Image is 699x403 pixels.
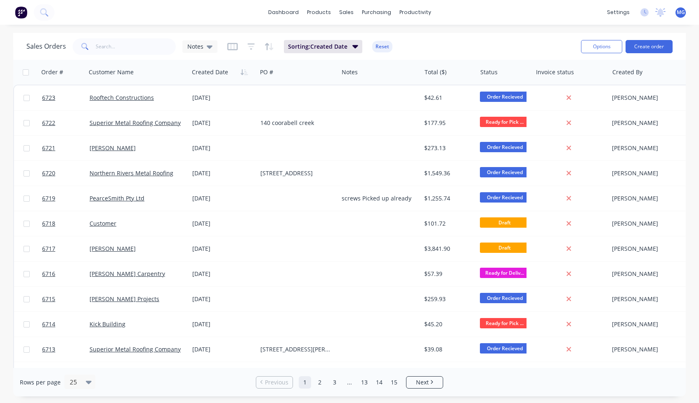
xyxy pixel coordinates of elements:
[42,169,55,177] span: 6720
[253,376,446,389] ul: Pagination
[41,68,63,76] div: Order #
[425,68,446,76] div: Total ($)
[288,42,347,51] span: Sorting: Created Date
[626,40,673,53] button: Create order
[96,38,176,55] input: Search...
[424,219,471,228] div: $101.72
[90,169,173,177] a: Northern Rivers Metal Roofing
[581,40,622,53] button: Options
[192,245,254,253] div: [DATE]
[26,42,66,50] h1: Sales Orders
[677,9,685,16] span: MG
[480,142,529,152] span: Order Recieved
[335,6,358,19] div: sales
[406,378,443,387] a: Next page
[260,119,331,127] div: 140 coorabell creek
[42,136,90,160] a: 6721
[358,376,371,389] a: Page 13
[42,211,90,236] a: 6718
[90,194,144,202] a: PearceSmith Pty Ltd
[342,194,414,203] div: screws Picked up already
[42,194,55,203] span: 6719
[42,320,55,328] span: 6714
[42,287,90,311] a: 6715
[42,295,55,303] span: 6715
[480,68,498,76] div: Status
[90,320,125,328] a: Kick Building
[90,144,136,152] a: [PERSON_NAME]
[192,119,254,127] div: [DATE]
[192,144,254,152] div: [DATE]
[15,6,27,19] img: Factory
[284,40,362,53] button: Sorting:Created Date
[42,219,55,228] span: 6718
[480,217,529,228] span: Draft
[42,345,55,354] span: 6713
[373,376,385,389] a: Page 14
[89,68,134,76] div: Customer Name
[424,194,471,203] div: $1,255.74
[480,117,529,127] span: Ready for Pick ...
[480,192,529,203] span: Order Recieved
[424,345,471,354] div: $39.08
[299,376,311,389] a: Page 1 is your current page
[42,236,90,261] a: 6717
[192,194,254,203] div: [DATE]
[424,119,471,127] div: $177.95
[265,378,288,387] span: Previous
[42,144,55,152] span: 6721
[314,376,326,389] a: Page 2
[42,312,90,337] a: 6714
[260,169,331,177] div: [STREET_ADDRESS]
[42,111,90,135] a: 6722
[612,68,642,76] div: Created By
[42,85,90,110] a: 6723
[424,270,471,278] div: $57.39
[424,144,471,152] div: $273.13
[480,243,529,253] span: Draft
[303,6,335,19] div: products
[192,345,254,354] div: [DATE]
[342,68,358,76] div: Notes
[42,245,55,253] span: 6717
[388,376,400,389] a: Page 15
[424,245,471,253] div: $3,841.90
[424,169,471,177] div: $1,549.36
[42,119,55,127] span: 6722
[90,119,201,127] a: Superior Metal Roofing Company Pty Ltd
[192,295,254,303] div: [DATE]
[264,6,303,19] a: dashboard
[192,169,254,177] div: [DATE]
[256,378,293,387] a: Previous page
[42,270,55,278] span: 6716
[603,6,634,19] div: settings
[42,337,90,362] a: 6713
[42,94,55,102] span: 6723
[395,6,435,19] div: productivity
[90,295,159,303] a: [PERSON_NAME] Projects
[536,68,574,76] div: Invoice status
[192,320,254,328] div: [DATE]
[42,161,90,186] a: 6720
[480,293,529,303] span: Order Recieved
[480,343,529,354] span: Order Recieved
[90,270,165,278] a: [PERSON_NAME] Carpentry
[42,186,90,211] a: 6719
[424,94,471,102] div: $42.61
[480,167,529,177] span: Order Recieved
[343,376,356,389] a: Jump forward
[192,219,254,228] div: [DATE]
[480,268,529,278] span: Ready for Deliv...
[260,345,331,354] div: [STREET_ADDRESS][PERSON_NAME]
[358,6,395,19] div: purchasing
[42,262,90,286] a: 6716
[260,68,273,76] div: PO #
[192,94,254,102] div: [DATE]
[424,295,471,303] div: $259.93
[480,318,529,328] span: Ready for Pick ...
[372,41,392,52] button: Reset
[90,94,154,101] a: Rooftech Constructions
[20,378,61,387] span: Rows per page
[42,362,90,387] a: 6712
[416,378,429,387] span: Next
